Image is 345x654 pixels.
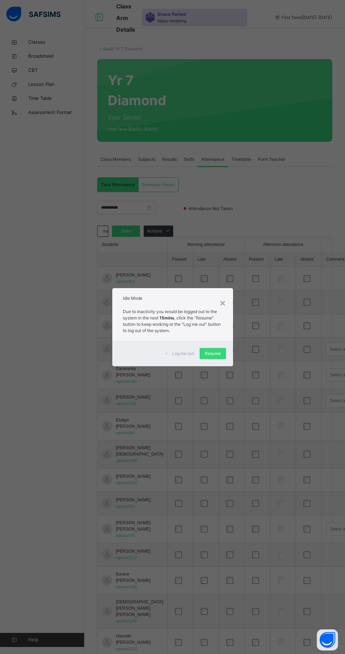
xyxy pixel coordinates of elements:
[205,350,221,357] span: Resume
[123,309,222,334] p: Due to inactivity you would be logged out to the system in the next , click the "Resume" button t...
[123,295,222,301] h2: Idle Mode
[172,350,194,357] span: Log me out
[317,629,338,650] button: Open asap
[159,315,174,320] strong: 15mins
[219,295,226,310] div: ×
